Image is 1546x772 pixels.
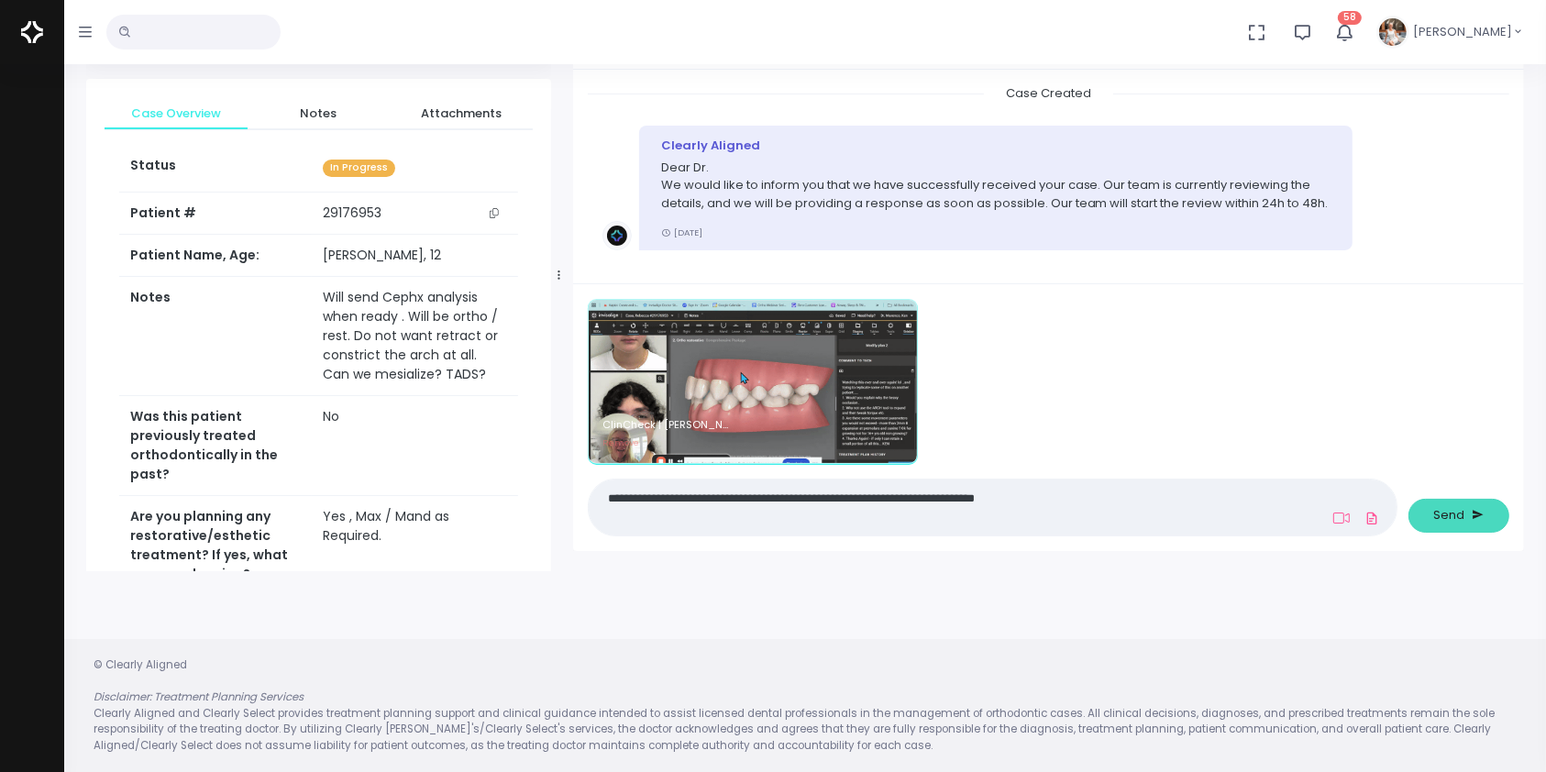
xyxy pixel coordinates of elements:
[1408,499,1509,533] button: Send
[312,277,518,396] td: Will send Cephx analysis when ready . Will be ortho / rest. Do not want retract or constrict the ...
[312,193,518,235] td: 29176953
[1413,23,1512,41] span: [PERSON_NAME]
[589,300,917,463] img: b32c9deff802412eb5f4aa7d9cdb521f-37008f7c48ad1cf0.gif
[119,496,312,596] th: Are you planning any restorative/esthetic treatment? If yes, what are you planning?
[1330,511,1353,525] a: Add Loom Video
[21,13,43,51] img: Logo Horizontal
[661,159,1331,213] p: Dear Dr. We would like to inform you that we have successfully received your case. Our team is cu...
[119,192,312,235] th: Patient #
[661,137,1331,155] div: Clearly Aligned
[1434,506,1465,524] span: Send
[602,436,639,448] span: Remove
[119,105,233,123] span: Case Overview
[262,105,376,123] span: Notes
[312,496,518,596] td: Yes , Max / Mand as Required.
[602,419,731,431] p: ClinCheck | [PERSON_NAME] - [DATE]
[119,277,312,396] th: Notes
[404,105,518,123] span: Attachments
[323,160,395,177] span: In Progress
[1376,16,1409,49] img: Header Avatar
[661,226,702,238] small: [DATE]
[119,145,312,192] th: Status
[312,396,518,496] td: No
[119,235,312,277] th: Patient Name, Age:
[312,235,518,277] td: [PERSON_NAME], 12
[94,689,304,704] em: Disclaimer: Treatment Planning Services
[984,79,1113,107] span: Case Created
[119,396,312,496] th: Was this patient previously treated orthodontically in the past?
[1338,11,1362,25] span: 58
[1361,502,1383,535] a: Add Files
[75,657,1535,754] div: © Clearly Aligned Clearly Aligned and Clearly Select provides treatment planning support and clin...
